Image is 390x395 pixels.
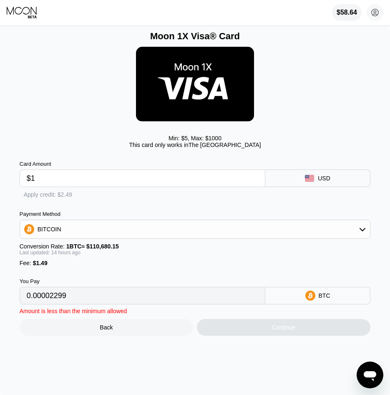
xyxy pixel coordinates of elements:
[20,319,193,336] div: Back
[357,362,383,388] iframe: Button to launch messaging window
[33,260,48,266] span: $1.49
[27,170,258,187] input: $0.00
[169,135,221,142] div: Min: $ 5 , Max: $ 1000
[38,226,61,233] div: BITCOIN
[24,191,72,198] div: Apply credit: $2.49
[20,260,371,266] div: Fee :
[129,142,261,148] div: This card only works in The [GEOGRAPHIC_DATA]
[20,31,371,42] div: Moon 1X Visa® Card
[318,175,330,182] div: USD
[20,221,370,238] div: BITCOIN
[20,243,371,250] div: Conversion Rate:
[20,308,127,314] div: Amount is less than the minimum allowed
[66,243,119,250] span: 1 BTC ≈ $110,680.15
[20,161,265,167] div: Card Amount
[332,4,362,21] div: $58.64
[337,9,357,16] div: $58.64
[20,278,265,284] div: You Pay
[20,250,371,256] div: Last updated: 14 hours ago
[20,211,371,217] div: Payment Method
[319,292,330,299] div: BTC
[100,324,113,331] div: Back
